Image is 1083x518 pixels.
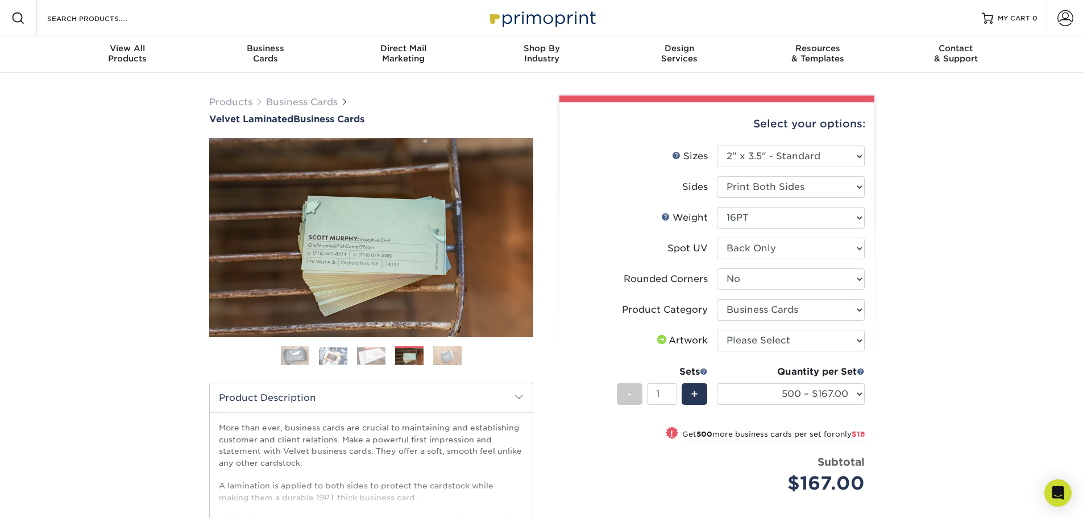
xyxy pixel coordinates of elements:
div: Products [59,43,197,64]
span: View All [59,43,197,53]
div: & Support [887,43,1025,64]
div: & Templates [749,43,887,64]
small: Get more business cards per set for [682,430,865,441]
a: DesignServices [611,36,749,73]
img: Business Cards 02 [319,347,347,364]
input: SEARCH PRODUCTS..... [46,11,157,25]
span: $18 [852,430,865,438]
span: Direct Mail [334,43,472,53]
a: Products [209,97,252,107]
span: 0 [1032,14,1038,22]
div: Quantity per Set [717,365,865,379]
div: Marketing [334,43,472,64]
span: only [835,430,865,438]
span: Resources [749,43,887,53]
img: Velvet Laminated 04 [209,138,533,337]
img: Business Cards 05 [433,346,462,366]
div: Rounded Corners [624,272,708,286]
div: Open Intercom Messenger [1044,479,1072,507]
div: Artwork [655,334,708,347]
a: View AllProducts [59,36,197,73]
div: $167.00 [725,470,865,497]
div: Sizes [672,150,708,163]
div: Sides [682,180,708,194]
h1: Business Cards [209,114,533,125]
div: Services [611,43,749,64]
span: Velvet Laminated [209,114,293,125]
div: Select your options: [569,102,865,146]
a: Velvet LaminatedBusiness Cards [209,114,533,125]
a: Shop ByIndustry [472,36,611,73]
div: Cards [196,43,334,64]
strong: 500 [696,430,712,438]
a: Resources& Templates [749,36,887,73]
span: Design [611,43,749,53]
div: Sets [617,365,708,379]
img: Business Cards 03 [357,347,385,364]
div: Industry [472,43,611,64]
a: Contact& Support [887,36,1025,73]
img: Business Cards 01 [281,342,309,370]
span: + [691,386,698,403]
a: Direct MailMarketing [334,36,472,73]
span: Business [196,43,334,53]
a: Business Cards [266,97,338,107]
span: Shop By [472,43,611,53]
img: Business Cards 04 [395,348,424,366]
a: BusinessCards [196,36,334,73]
span: Contact [887,43,1025,53]
h2: Product Description [210,383,533,412]
span: MY CART [998,14,1030,23]
span: - [627,386,632,403]
strong: Subtotal [818,455,865,468]
span: ! [670,428,673,440]
img: Primoprint [485,6,599,30]
div: Weight [661,211,708,225]
div: Spot UV [667,242,708,255]
div: Product Category [622,303,708,317]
